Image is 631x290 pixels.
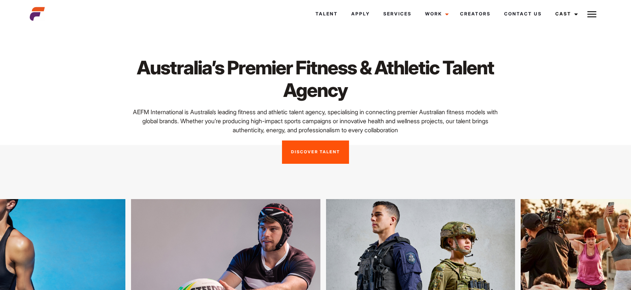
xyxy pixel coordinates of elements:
a: Contact Us [497,4,549,24]
p: AEFM International is Australia’s leading fitness and athletic talent agency, specialising in con... [127,107,504,134]
a: Services [376,4,418,24]
img: cropped-aefm-brand-fav-22-square.png [30,6,45,21]
h1: Australia’s Premier Fitness & Athletic Talent Agency [127,56,504,101]
a: Cast [549,4,582,24]
img: Burger icon [587,10,596,19]
a: Work [418,4,453,24]
a: Discover Talent [282,140,349,164]
a: Creators [453,4,497,24]
a: Talent [309,4,344,24]
a: Apply [344,4,376,24]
